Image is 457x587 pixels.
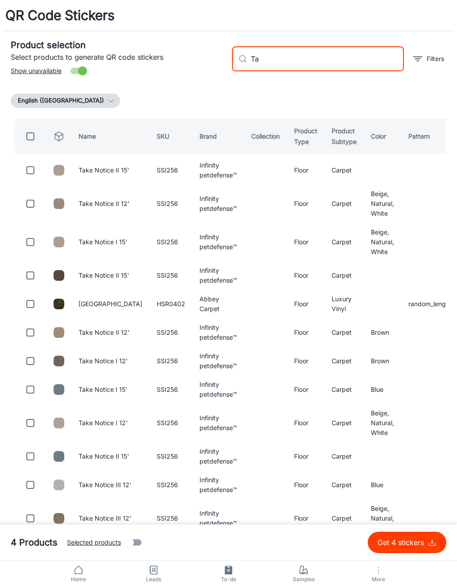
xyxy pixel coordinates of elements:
td: Carpet [324,320,364,345]
td: SSI256 [150,158,192,183]
td: SSI256 [150,263,192,288]
td: Carpet [324,349,364,374]
td: Floor [287,406,324,440]
td: Infinity petdefense™ [192,444,244,469]
button: English ([GEOGRAPHIC_DATA]) [11,94,120,108]
a: Samples [266,561,341,587]
td: Infinity petdefense™ [192,501,244,536]
td: Carpet [324,225,364,259]
td: Carpet [324,472,364,497]
td: Beige, Natural, White [364,225,401,259]
td: SSI256 [150,320,192,345]
span: Show unavailable [11,66,62,76]
button: Get 4 stickers [368,532,446,553]
span: Leads [121,575,186,583]
input: Search by SKU, brand, collection... [251,46,404,71]
td: Take Notice III 12' [71,472,150,497]
td: Luxury Vinyl [324,291,364,316]
td: SSI256 [150,377,192,402]
td: Carpet [324,377,364,402]
th: SKU [150,119,192,154]
th: Product Subtype [324,119,364,154]
td: Carpet [324,186,364,221]
td: Floor [287,472,324,497]
td: Brown [364,320,401,345]
td: Take Notice I 15' [71,377,150,402]
h5: Product selection [11,38,225,52]
td: SSI256 [150,501,192,536]
td: Infinity petdefense™ [192,263,244,288]
td: Infinity petdefense™ [192,349,244,374]
h1: QR Code Stickers [5,5,115,25]
td: Infinity petdefense™ [192,158,244,183]
td: Carpet [324,263,364,288]
td: SSI256 [150,225,192,259]
td: Floor [287,263,324,288]
td: Infinity petdefense™ [192,225,244,259]
span: Home [46,575,111,583]
td: Infinity petdefense™ [192,320,244,345]
td: Beige, Natural, White [364,406,401,440]
td: Take Notice II 15' [71,444,150,469]
td: Beige, Natural, White [364,186,401,221]
a: To-do [191,561,266,587]
th: Color [364,119,401,154]
td: Brown [364,349,401,374]
th: Name [71,119,150,154]
td: Infinity petdefense™ [192,186,244,221]
td: Take Notice I 12' [71,349,150,374]
button: filter [411,52,446,66]
p: Filters [427,54,444,64]
td: SSI256 [150,186,192,221]
td: Carpet [324,406,364,440]
td: Floor [287,501,324,536]
span: More [346,576,411,583]
td: Floor [287,444,324,469]
td: Beige, Natural, White [364,501,401,536]
a: Leads [116,561,191,587]
td: SSI256 [150,349,192,374]
h5: 4 Products [11,536,58,549]
td: Floor [287,158,324,183]
td: Floor [287,225,324,259]
th: Product Type [287,119,324,154]
span: Selected products [67,538,121,547]
td: Take Notice II 15' [71,263,150,288]
td: Abbey Carpet [192,291,244,316]
td: Infinity petdefense™ [192,377,244,402]
td: Take Notice II 12' [71,320,150,345]
td: Floor [287,320,324,345]
td: Take Notice II 12' [71,186,150,221]
a: Home [41,561,116,587]
p: Select products to generate QR code stickers [11,52,225,62]
td: Carpet [324,444,364,469]
td: Floor [287,291,324,316]
td: SSI256 [150,444,192,469]
td: Floor [287,186,324,221]
td: Infinity petdefense™ [192,406,244,440]
td: Take Notice III 12' [71,501,150,536]
p: Get 4 stickers [378,537,428,548]
td: HSR0402 [150,291,192,316]
button: More [341,561,416,587]
td: Carpet [324,501,364,536]
td: SSI256 [150,472,192,497]
span: To-do [196,575,261,583]
td: Floor [287,349,324,374]
span: Samples [271,575,336,583]
td: Take Notice I 12' [71,406,150,440]
td: Carpet [324,158,364,183]
td: Take Notice II 15' [71,158,150,183]
td: [GEOGRAPHIC_DATA] [71,291,150,316]
th: Brand [192,119,244,154]
td: SSI256 [150,406,192,440]
td: Blue [364,377,401,402]
td: Take Notice I 15' [71,225,150,259]
td: Blue [364,472,401,497]
td: Floor [287,377,324,402]
th: Collection [244,119,287,154]
td: Infinity petdefense™ [192,472,244,497]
